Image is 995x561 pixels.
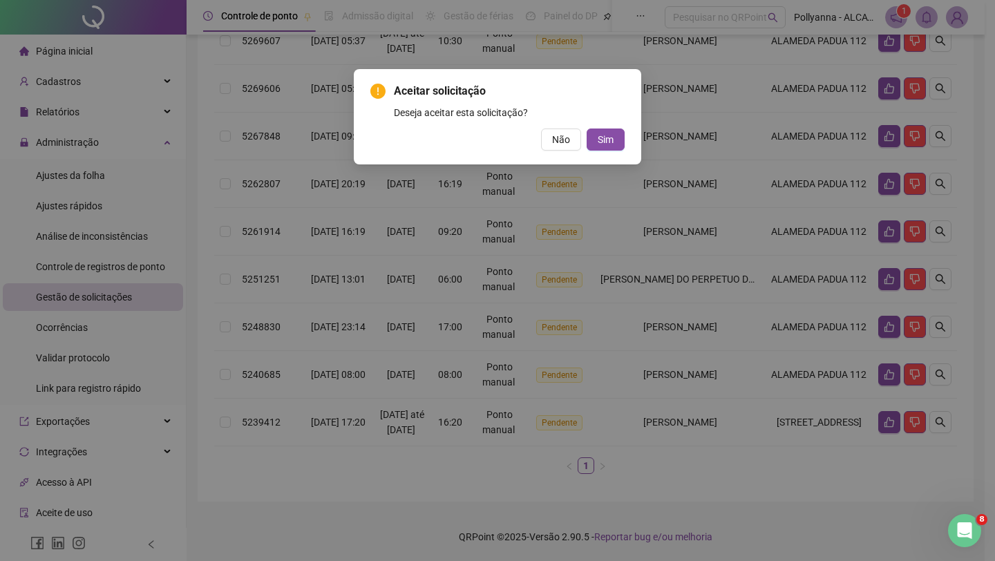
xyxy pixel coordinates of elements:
[948,514,981,547] iframe: Intercom live chat
[976,514,987,525] span: 8
[598,132,614,147] span: Sim
[394,83,625,99] span: Aceitar solicitação
[587,129,625,151] button: Sim
[370,84,386,99] span: exclamation-circle
[541,129,581,151] button: Não
[394,105,625,120] div: Deseja aceitar esta solicitação?
[552,132,570,147] span: Não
